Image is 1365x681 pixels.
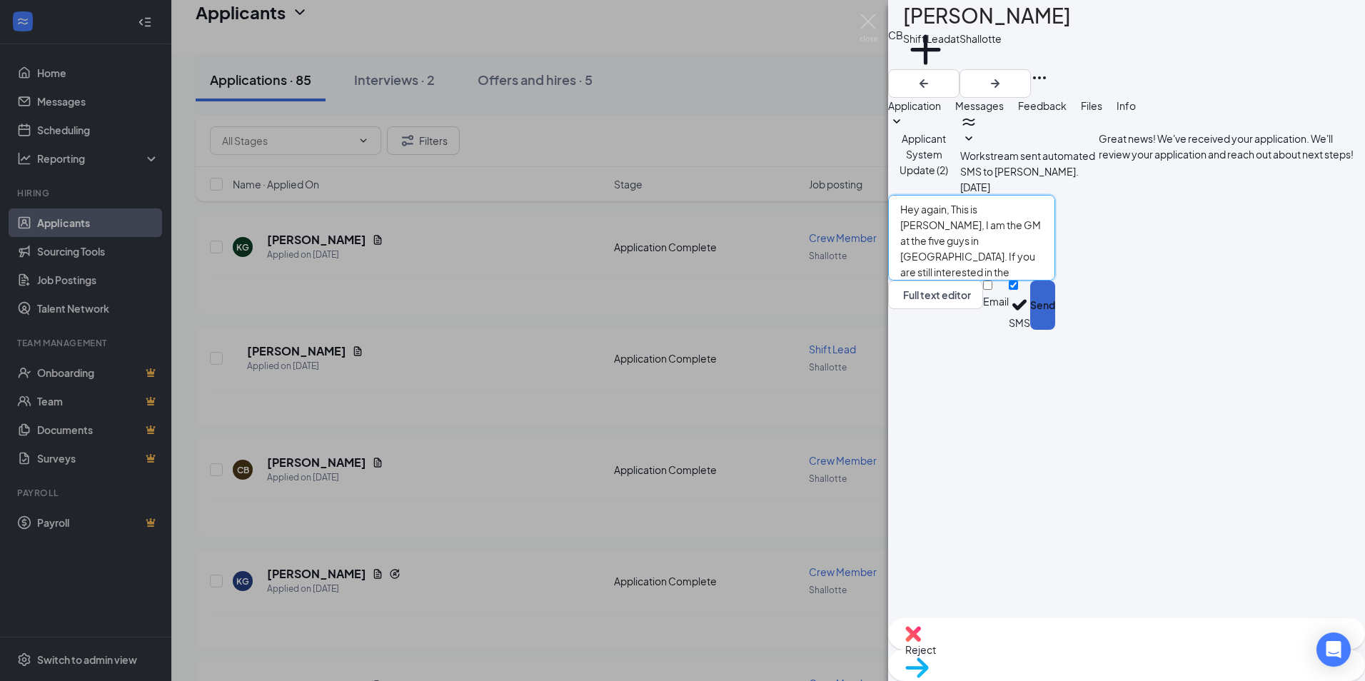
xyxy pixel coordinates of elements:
[960,179,990,195] span: [DATE]
[888,113,905,131] svg: SmallChevronDown
[888,113,960,178] button: SmallChevronDownApplicant System Update (2)
[983,294,1009,308] div: Email
[888,195,1055,281] textarea: Hey again, This is [PERSON_NAME], I am the GM at the five guys in [GEOGRAPHIC_DATA]. If you are s...
[983,281,992,290] input: Email
[1009,316,1030,330] div: SMS
[960,113,977,131] svg: WorkstreamLogo
[1009,281,1018,290] input: SMS
[1031,69,1048,86] svg: Ellipses
[1117,99,1136,112] span: Info
[903,27,948,88] button: PlusAdd a tag
[1081,99,1102,112] span: Files
[1099,132,1354,161] span: Great news! We've received your application. We'll review your application and reach out about ne...
[900,132,948,176] span: Applicant System Update (2)
[888,99,941,112] span: Application
[1018,99,1067,112] span: Feedback
[888,281,983,309] button: Full text editorPen
[903,27,948,72] svg: Plus
[1009,294,1030,316] svg: Checkmark
[888,69,959,98] button: ArrowLeftNew
[960,149,1095,178] span: Workstream sent automated SMS to [PERSON_NAME].
[955,99,1004,112] span: Messages
[915,75,932,92] svg: ArrowLeftNew
[905,642,1348,657] span: Reject
[987,75,1004,92] svg: ArrowRight
[959,69,1031,98] button: ArrowRight
[960,131,977,148] svg: SmallChevronDown
[1316,632,1351,667] div: Open Intercom Messenger
[903,31,1071,46] div: Shift Lead at Shallotte
[1030,281,1055,330] button: Send
[888,27,903,43] div: CB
